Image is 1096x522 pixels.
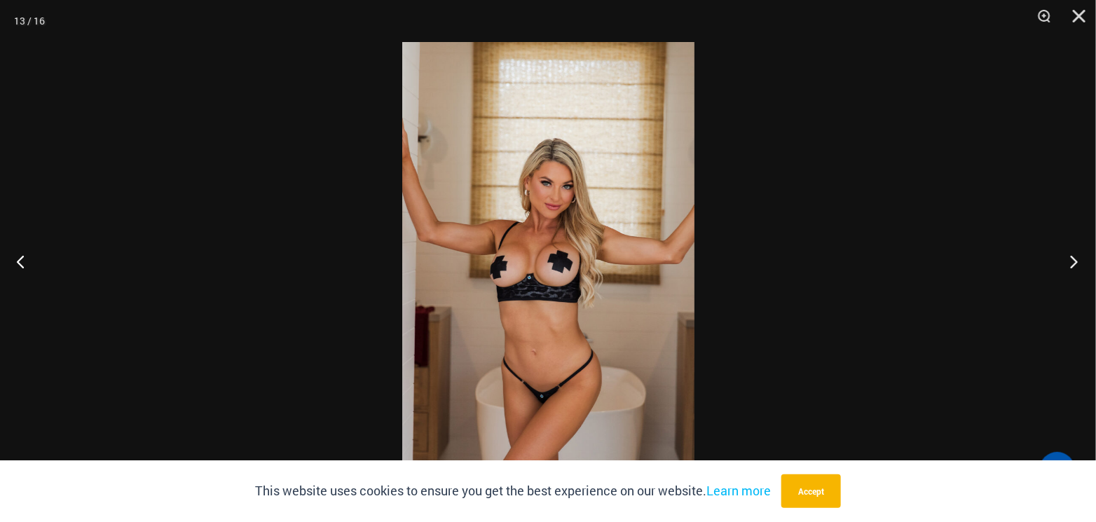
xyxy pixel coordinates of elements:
[1043,226,1096,296] button: Next
[781,474,841,508] button: Accept
[402,42,694,480] img: Nights Fall Silver Leopard 1036 Bra 6516 Micro 03
[14,11,45,32] div: 13 / 16
[706,482,771,499] a: Learn more
[255,481,771,502] p: This website uses cookies to ensure you get the best experience on our website.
